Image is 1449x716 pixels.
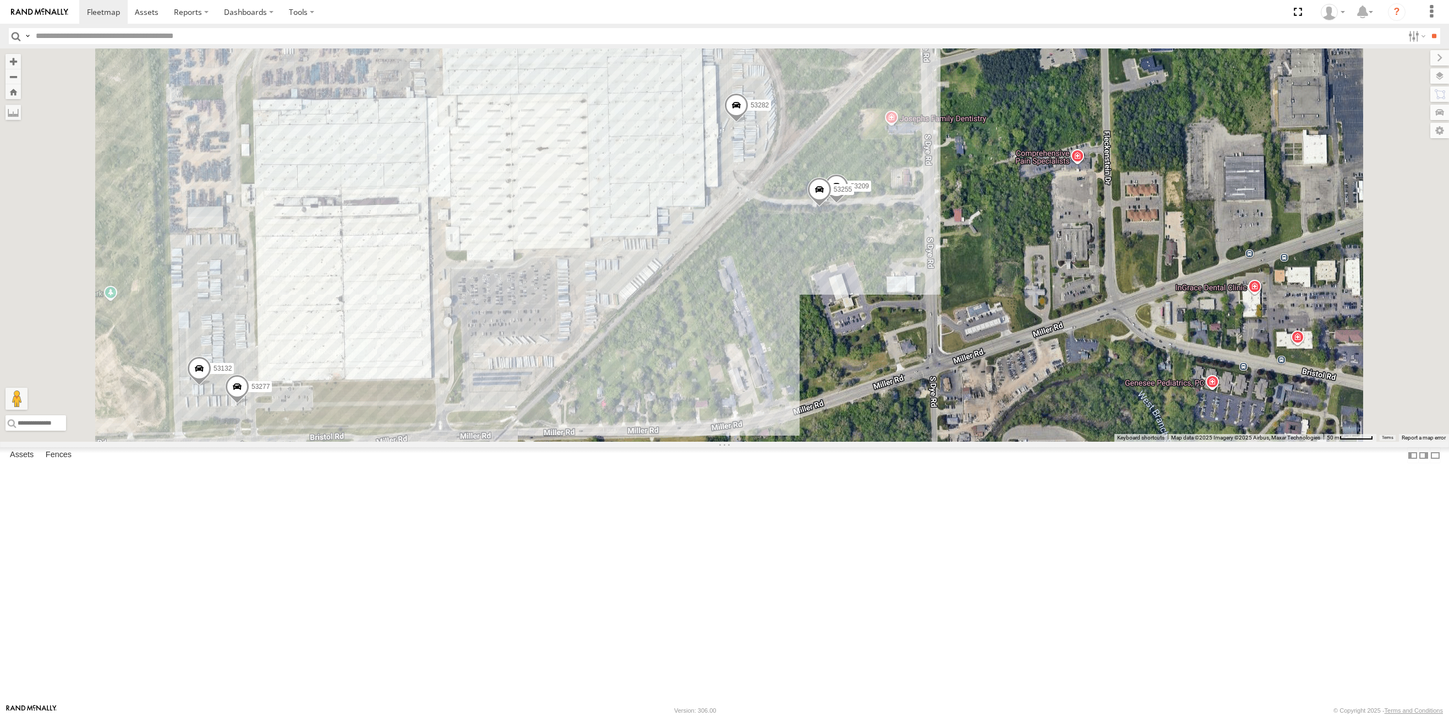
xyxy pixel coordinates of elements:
[1404,28,1428,44] label: Search Filter Options
[6,105,21,120] label: Measure
[6,705,57,716] a: Visit our Website
[1324,434,1376,442] button: Map Scale: 50 m per 57 pixels
[674,707,716,714] div: Version: 306.00
[1382,436,1393,440] a: Terms (opens in new tab)
[214,365,232,372] span: 53132
[1402,435,1446,441] a: Report a map error
[750,101,768,109] span: 53282
[6,54,21,69] button: Zoom in
[11,8,68,16] img: rand-logo.svg
[40,448,77,463] label: Fences
[6,69,21,84] button: Zoom out
[1388,3,1406,21] i: ?
[1333,707,1443,714] div: © Copyright 2025 -
[1418,447,1429,463] label: Dock Summary Table to the Right
[1317,4,1349,20] div: Miky Transport
[1407,447,1418,463] label: Dock Summary Table to the Left
[1327,435,1339,441] span: 50 m
[4,448,39,463] label: Assets
[1430,123,1449,138] label: Map Settings
[1385,707,1443,714] a: Terms and Conditions
[6,388,28,410] button: Drag Pegman onto the map to open Street View
[6,84,21,99] button: Zoom Home
[23,28,32,44] label: Search Query
[1171,435,1320,441] span: Map data ©2025 Imagery ©2025 Airbus, Maxar Technologies
[833,186,851,193] span: 53255
[1117,434,1164,442] button: Keyboard shortcuts
[1430,447,1441,463] label: Hide Summary Table
[251,383,269,390] span: 53277
[850,182,868,190] span: 53209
